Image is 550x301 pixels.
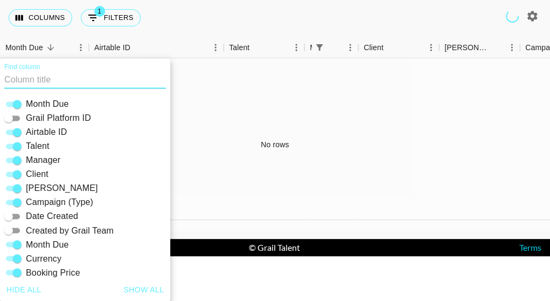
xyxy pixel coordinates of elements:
[249,40,264,55] button: Sort
[2,279,46,299] button: Hide all
[94,37,130,58] div: Airtable ID
[207,39,224,56] button: Menu
[288,39,304,56] button: Menu
[304,37,358,58] div: Manager
[229,37,249,58] div: Talent
[26,126,67,139] span: Airtable ID
[26,98,69,111] span: Month Due
[358,37,439,58] div: Client
[444,37,489,58] div: [PERSON_NAME]
[364,37,384,58] div: Client
[26,266,80,279] span: Booking Price
[130,40,145,55] button: Sort
[89,37,224,58] div: Airtable ID
[489,40,504,55] button: Sort
[73,39,89,56] button: Menu
[4,62,40,71] label: Find column
[423,39,439,56] button: Menu
[26,252,61,265] span: Currency
[26,182,98,195] span: [PERSON_NAME]
[5,37,43,58] div: Month Due
[224,37,304,58] div: Talent
[120,279,169,299] button: Show all
[504,39,520,56] button: Menu
[26,140,50,153] span: Talent
[312,40,327,55] div: 1 active filter
[26,168,48,181] span: Client
[26,224,114,237] span: Created by Grail Team
[26,210,78,223] span: Date Created
[327,40,342,55] button: Sort
[26,196,93,209] span: Campaign (Type)
[4,71,166,88] input: Column title
[249,242,300,253] div: © Grail Talent
[312,40,327,55] button: Show filters
[26,154,60,167] span: Manager
[503,7,521,25] span: Refreshing users, talent, clients, campaigns, managers...
[43,40,58,55] button: Sort
[26,112,91,125] span: Grail Platform ID
[439,37,520,58] div: Booker
[342,39,358,56] button: Menu
[81,9,141,26] button: Show filters
[384,40,399,55] button: Sort
[26,238,69,251] span: Month Due
[519,242,541,252] a: Terms
[94,6,105,17] span: 1
[310,37,312,58] div: Manager
[9,9,72,26] button: Select columns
